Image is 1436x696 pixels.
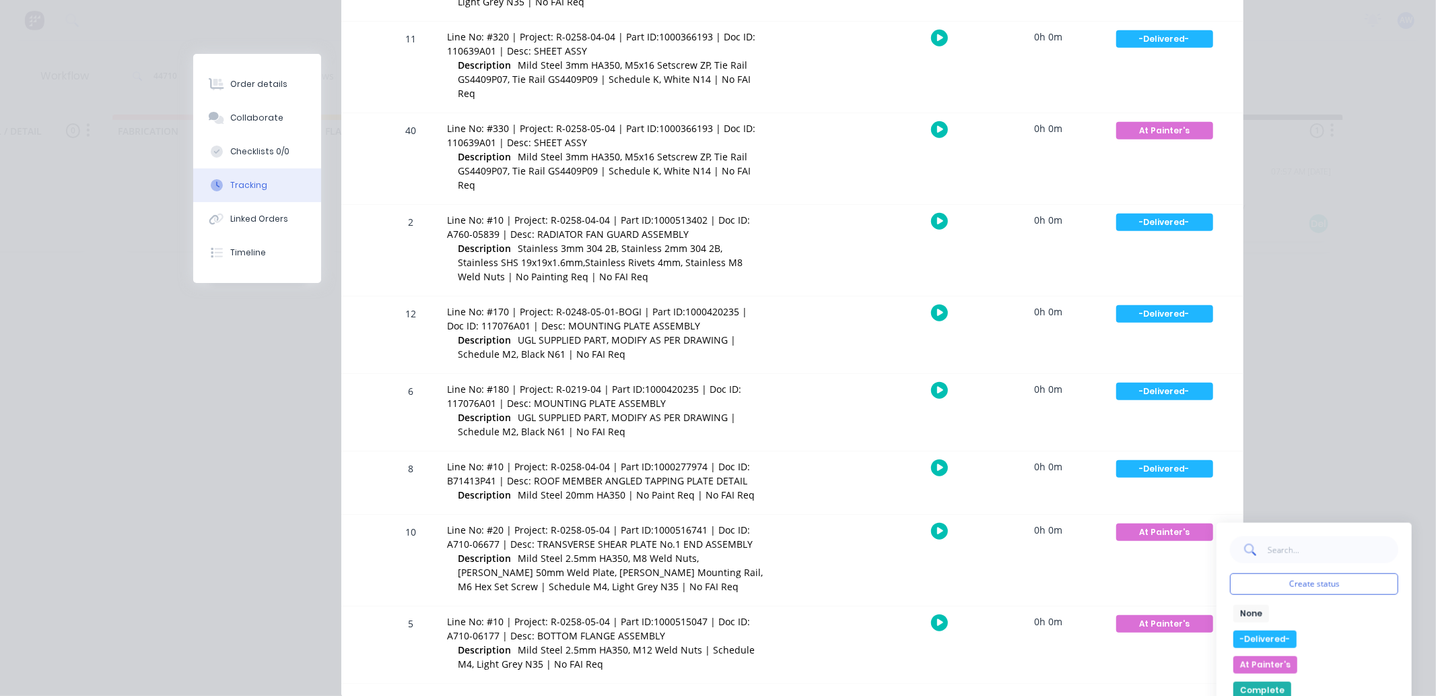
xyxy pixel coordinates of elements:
[998,113,1099,144] div: 0h 0m
[448,460,764,488] div: Line No: #10 | Project: R-0258-04-04 | Part ID:1000277974 | Doc ID: B71413P41 | Desc: ROOF MEMBER...
[458,643,755,670] span: Mild Steel 2.5mm HA350, M12 Weld Nuts | Schedule M4, Light Grey N35 | No FAI Req
[1116,30,1213,48] div: -Delivered-
[230,179,267,191] div: Tracking
[458,59,751,100] span: Mild Steel 3mm HA350, M5x16 Setscrew ZP, Tie Rail GS4409P07, Tie Rail GS4409P09 | Schedule K, Whi...
[230,78,287,90] div: Order details
[193,168,321,202] button: Tracking
[448,305,764,333] div: Line No: #170 | Project: R-0248-05-01-BOGI | Part ID:1000420235 | Doc ID: 117076A01 | Desc: MOUNT...
[230,112,283,124] div: Collaborate
[1116,383,1213,400] div: -Delivered-
[391,517,432,606] div: 10
[1116,121,1214,140] button: At Painter's
[998,606,1099,637] div: 0h 0m
[391,207,432,296] div: 2
[1116,213,1214,232] button: -Delivered-
[1268,536,1399,563] input: Search...
[1116,122,1213,139] div: At Painter's
[230,146,289,158] div: Checklists 0/0
[391,453,432,514] div: 8
[998,451,1099,482] div: 0h 0m
[1233,631,1297,648] button: -Delivered-
[230,213,288,225] div: Linked Orders
[518,488,755,501] span: Mild Steel 20mm HA350 | No Paint Req | No FAI Req
[448,523,764,551] div: Line No: #20 | Project: R-0258-05-04 | Part ID:1000516741 | Doc ID: A710-06677 | Desc: TRANSVERSE...
[1116,382,1214,401] button: -Delivered-
[1116,305,1214,323] button: -Delivered-
[458,241,512,255] span: Description
[1116,460,1213,478] div: -Delivered-
[230,247,266,259] div: Timeline
[458,488,512,502] span: Description
[998,296,1099,327] div: 0h 0m
[1116,523,1214,542] button: At Painter's
[998,205,1099,235] div: 0h 0m
[998,515,1099,545] div: 0h 0m
[1116,214,1213,231] div: -Delivered-
[1116,524,1213,541] div: At Painter's
[458,333,512,347] span: Description
[1233,605,1269,623] button: None
[458,150,512,164] span: Description
[1116,614,1214,633] button: At Painter's
[391,298,432,373] div: 12
[193,135,321,168] button: Checklists 0/0
[448,382,764,410] div: Line No: #180 | Project: R-0219-04 | Part ID:1000420235 | Doc ID: 117076A01 | Desc: MOUNTING PLAT...
[193,67,321,101] button: Order details
[458,552,763,593] span: Mild Steel 2.5mm HA350, M8 Weld Nuts, [PERSON_NAME] 50mm Weld Plate, [PERSON_NAME] Mounting Rail,...
[193,101,321,135] button: Collaborate
[1116,30,1214,49] button: -Delivered-
[1116,305,1213,323] div: -Delivered-
[1230,573,1398,595] button: Create status
[193,202,321,236] button: Linked Orders
[458,242,743,283] span: Stainless 3mm 304 2B, Stainless 2mm 304 2B, Stainless SHS 19x19x1.6mm,Stainless Rivets 4mm, Stain...
[458,150,751,191] span: Mild Steel 3mm HA350, M5x16 Setscrew ZP, Tie Rail GS4409P07, Tie Rail GS4409P09 | Schedule K, Whi...
[458,58,512,72] span: Description
[458,411,737,438] span: UGL SUPPLIED PART, MODIFY AS PER DRAWING | Schedule M2, Black N61 | No FAI Req
[448,213,764,241] div: Line No: #10 | Project: R-0258-04-04 | Part ID:1000513402 | Doc ID: A760-05839 | Desc: RADIATOR F...
[458,410,512,424] span: Description
[391,115,432,204] div: 40
[998,374,1099,404] div: 0h 0m
[1116,615,1213,633] div: At Painter's
[998,22,1099,52] div: 0h 0m
[391,376,432,451] div: 6
[391,608,432,683] div: 5
[391,24,432,113] div: 11
[1233,656,1297,674] button: At Painter's
[448,30,764,58] div: Line No: #320 | Project: R-0258-04-04 | Part ID:1000366193 | Doc ID: 110639A01 | Desc: SHEET ASSY
[458,334,737,360] span: UGL SUPPLIED PART, MODIFY AS PER DRAWING | Schedule M2, Black N61 | No FAI Req
[193,236,321,270] button: Timeline
[448,121,764,150] div: Line No: #330 | Project: R-0258-05-04 | Part ID:1000366193 | Doc ID: 110639A01 | Desc: SHEET ASSY
[458,643,512,657] span: Description
[448,614,764,643] div: Line No: #10 | Project: R-0258-05-04 | Part ID:1000515047 | Doc ID: A710-06177 | Desc: BOTTOM FLA...
[458,551,512,565] span: Description
[1116,460,1214,478] button: -Delivered-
